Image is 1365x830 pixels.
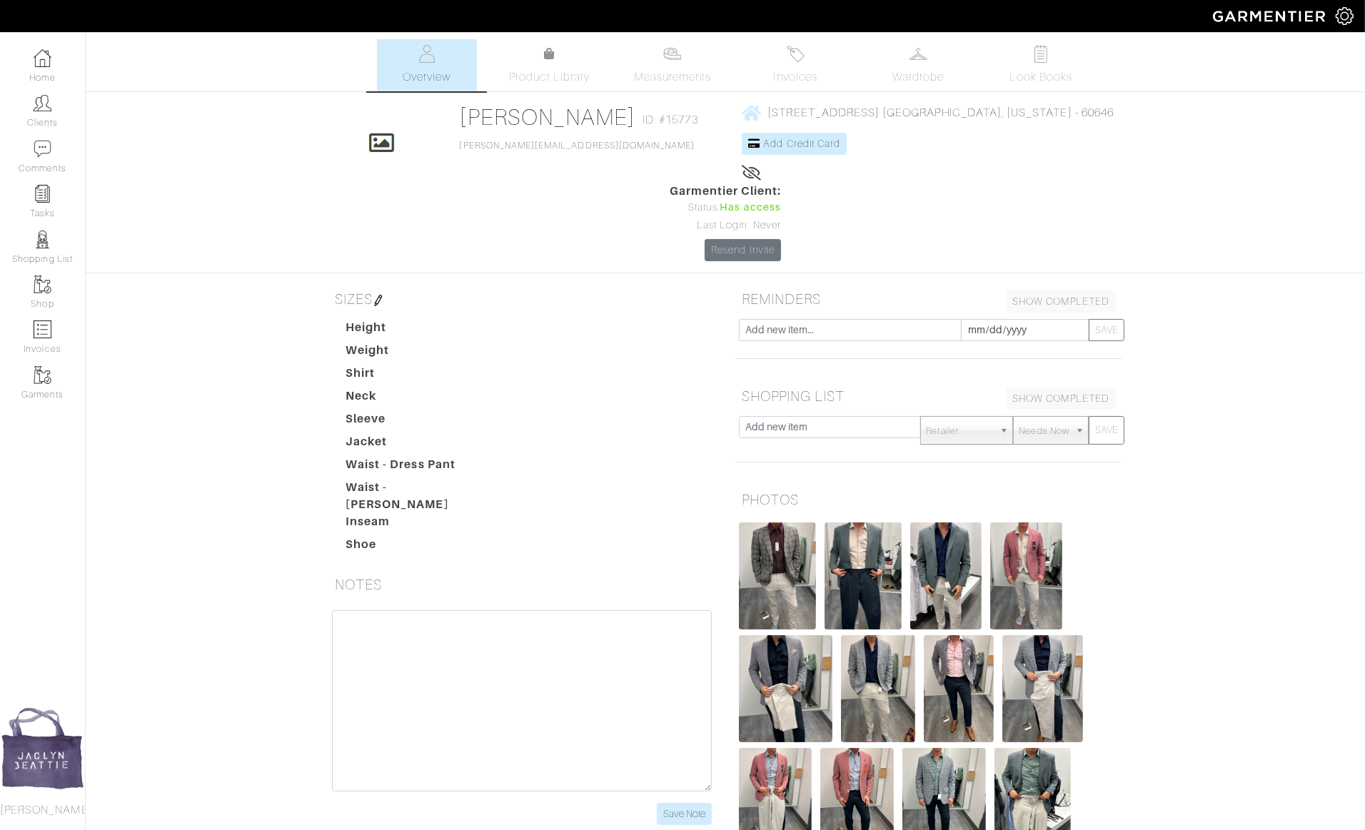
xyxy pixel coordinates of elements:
img: basicinfo-40fd8af6dae0f16599ec9e87c0ef1c0a1fdea2edbe929e3d69a839185d80c458.svg [418,45,435,63]
a: SHOW COMPLETED [1006,290,1116,313]
dt: Weight [335,342,498,365]
dt: Shoe [335,536,498,559]
span: Invoices [774,69,817,86]
img: pen-cf24a1663064a2ec1b9c1bd2387e9de7a2fa800b781884d57f21acf72779bad2.png [373,295,384,306]
span: Measurements [634,69,712,86]
a: [STREET_ADDRESS] [GEOGRAPHIC_DATA], [US_STATE] - 60646 [742,103,1114,121]
dt: Waist - [PERSON_NAME] [335,479,498,513]
span: Has access [720,200,781,216]
span: ID: #15773 [643,111,698,128]
span: Look Books [1009,69,1073,86]
dt: Height [335,319,498,342]
span: Garmentier Client: [670,183,781,200]
h5: SHOPPING LIST [736,382,1122,410]
img: UUD8AzTcopHT6mM6o2aR2j8J [739,522,816,629]
img: b4XwdUWrmtiwx3DnGzBEndQM [739,635,832,742]
img: comment-icon-a0a6a9ef722e966f86d9cbdc48e553b5cf19dbc54f86b18d962a5391bc8f6eb6.png [34,140,51,158]
a: Invoices [745,39,845,91]
button: SAVE [1089,416,1124,445]
span: Retailer [927,417,994,445]
img: stylists-icon-eb353228a002819b7ec25b43dbf5f0378dd9e0616d9560372ff212230b889e62.png [34,231,51,248]
img: dashboard-icon-dbcd8f5a0b271acd01030246c82b418ddd0df26cd7fceb0bd07c9910d44c42f6.png [34,49,51,67]
h5: NOTES [329,570,715,599]
dt: Jacket [335,433,498,456]
img: garments-icon-b7da505a4dc4fd61783c78ac3ca0ef83fa9d6f193b1c9dc38574b1d14d53ca28.png [34,275,51,293]
img: 9BSKqqC8zhRhvm8LoFX18fpR [841,635,915,742]
a: [PERSON_NAME] [460,104,636,130]
h5: SIZES [329,285,715,313]
button: SAVE [1089,319,1124,341]
dt: Inseam [335,513,498,536]
img: reminder-icon-8004d30b9f0a5d33ae49ab947aed9ed385cf756f9e5892f1edd6e32f2345188e.png [34,185,51,203]
div: Status: [670,200,781,216]
span: Product Library [509,69,590,86]
a: Resend Invite [705,239,781,261]
img: clients-icon-6bae9207a08558b7cb47a8932f037763ab4055f8c8b6bfacd5dc20c3e0201464.png [34,94,51,112]
img: beP52aZ5dxHwnujRV8XUy1mw [1002,635,1083,742]
span: Add Credit Card [764,138,841,149]
img: garments-icon-b7da505a4dc4fd61783c78ac3ca0ef83fa9d6f193b1c9dc38574b1d14d53ca28.png [34,366,51,384]
a: Wardrobe [868,39,968,91]
dt: Shirt [335,365,498,388]
a: Measurements [623,39,723,91]
div: Last Login: Never [670,218,781,233]
h5: PHOTOS [736,485,1122,514]
h5: REMINDERS [736,285,1122,313]
span: Wardrobe [892,69,944,86]
img: orders-27d20c2124de7fd6de4e0e44c1d41de31381a507db9b33961299e4e07d508b8c.svg [787,45,805,63]
dt: Waist - Dress Pant [335,456,498,479]
a: SHOW COMPLETED [1006,388,1116,410]
dt: Sleeve [335,410,498,433]
input: Add new item... [739,319,962,341]
a: Add Credit Card [742,133,847,155]
span: Overview [403,69,450,86]
img: measurements-466bbee1fd09ba9460f595b01e5d73f9e2bff037440d3c8f018324cb6cdf7a4a.svg [663,45,681,63]
img: 4bUAT3a3qRgWaTic3J5XGTzy [924,635,993,742]
img: a5EtYfdV5kTkCieWtEasrz9o [990,522,1062,629]
img: wardrobe-487a4870c1b7c33e795ec22d11cfc2ed9d08956e64fb3008fe2437562e282088.svg [910,45,927,63]
img: hwKMwaWYMngrD3wZEyNnRKbB [825,522,902,629]
span: Needs Now [1019,417,1069,445]
a: Product Library [500,46,600,86]
a: Overview [377,39,477,91]
a: [PERSON_NAME][EMAIL_ADDRESS][DOMAIN_NAME] [460,141,695,151]
dt: Neck [335,388,498,410]
input: Save Note [657,803,712,825]
input: Add new item [739,416,921,438]
span: [STREET_ADDRESS] [GEOGRAPHIC_DATA], [US_STATE] - 60646 [767,106,1114,119]
img: todo-9ac3debb85659649dc8f770b8b6100bb5dab4b48dedcbae339e5042a72dfd3cc.svg [1032,45,1050,63]
img: orders-icon-0abe47150d42831381b5fb84f609e132dff9fe21cb692f30cb5eec754e2cba89.png [34,320,51,338]
img: gear-icon-white-bd11855cb880d31180b6d7d6211b90ccbf57a29d726f0c71d8c61bd08dd39cc2.png [1336,7,1354,25]
img: r7Vawi2CWZoMv1GA824QkQFK [910,522,982,629]
img: garmentier-logo-header-white-b43fb05a5012e4ada735d5af1a66efaba907eab6374d6393d1fbf88cb4ef424d.png [1206,4,1336,29]
a: Look Books [991,39,1091,91]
